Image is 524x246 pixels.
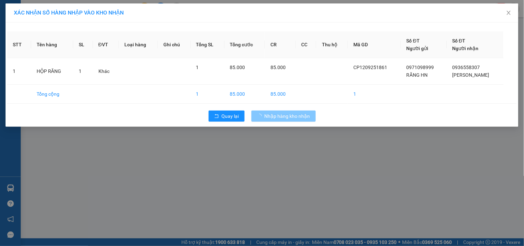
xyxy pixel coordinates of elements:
[348,85,401,104] td: 1
[73,31,93,58] th: SL
[65,17,289,26] li: 271 - [PERSON_NAME] - [GEOGRAPHIC_DATA] - [GEOGRAPHIC_DATA]
[7,58,31,85] td: 1
[158,31,191,58] th: Ghi chú
[79,68,82,74] span: 1
[407,46,429,51] span: Người gửi
[119,31,158,58] th: Loại hàng
[9,47,103,70] b: GỬI : VP [GEOGRAPHIC_DATA]
[452,72,489,78] span: [PERSON_NAME]
[407,38,420,44] span: Số ĐT
[452,38,466,44] span: Số ĐT
[407,72,428,78] span: RĂNG HN
[316,31,348,58] th: Thu hộ
[191,31,225,58] th: Tổng SL
[407,65,434,70] span: 0971098999
[353,65,387,70] span: CP1209251861
[7,31,31,58] th: STT
[506,10,512,16] span: close
[348,31,401,58] th: Mã GD
[196,65,199,70] span: 1
[214,114,219,119] span: rollback
[225,31,265,58] th: Tổng cước
[225,85,265,104] td: 85.000
[296,31,316,58] th: CC
[270,65,286,70] span: 85.000
[31,58,73,85] td: HỘP RĂNG
[93,31,119,58] th: ĐVT
[230,65,245,70] span: 85.000
[257,114,265,119] span: loading
[31,31,73,58] th: Tên hàng
[452,46,479,51] span: Người nhận
[191,85,225,104] td: 1
[265,85,296,104] td: 85.000
[222,112,239,120] span: Quay lại
[499,3,518,23] button: Close
[265,31,296,58] th: CR
[14,9,124,16] span: XÁC NHẬN SỐ HÀNG NHẬP VÀO KHO NHẬN
[251,111,316,122] button: Nhập hàng kho nhận
[93,58,119,85] td: Khác
[31,85,73,104] td: Tổng cộng
[452,65,480,70] span: 0936558307
[265,112,310,120] span: Nhập hàng kho nhận
[209,111,245,122] button: rollbackQuay lại
[9,9,60,43] img: logo.jpg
